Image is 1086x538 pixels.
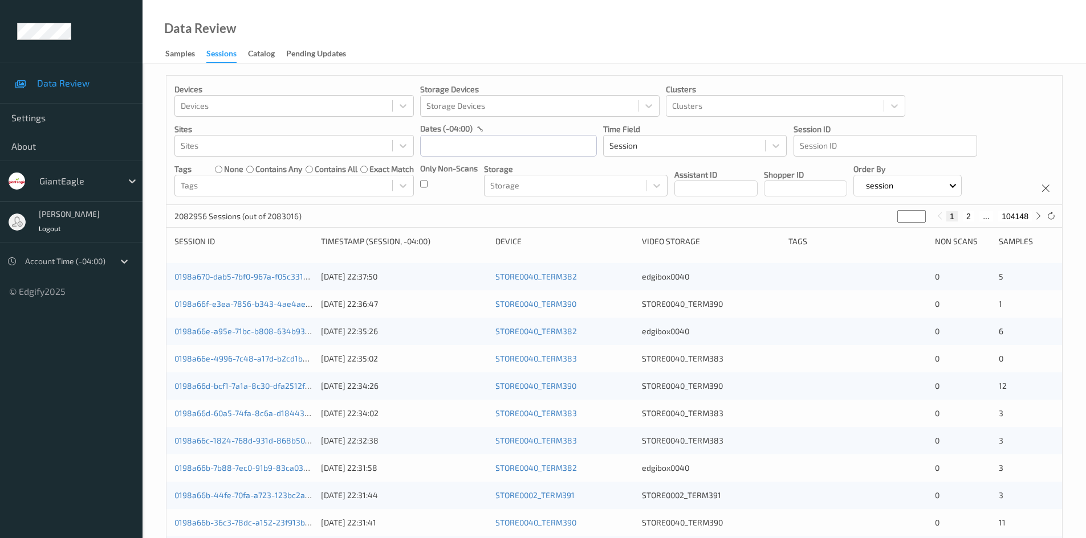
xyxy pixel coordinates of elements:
div: [DATE] 22:32:38 [321,435,487,446]
div: Device [495,236,634,247]
span: 11 [999,518,1006,527]
button: 1 [946,211,958,221]
div: Timestamp (Session, -04:00) [321,236,487,247]
span: 5 [999,272,1003,281]
p: Devices [174,84,414,95]
p: Assistant ID [674,169,758,180]
span: 1 [999,299,1002,309]
p: Order By [853,163,962,175]
span: 0 [999,354,1003,363]
a: STORE0040_TERM390 [495,299,576,309]
span: 3 [999,408,1003,418]
a: STORE0040_TERM383 [495,354,577,363]
div: STORE0040_TERM383 [642,435,780,446]
div: Samples [999,236,1054,247]
a: STORE0040_TERM382 [495,463,577,473]
span: 0 [935,326,939,336]
button: 104148 [998,211,1032,221]
a: 0198a66c-1824-768d-931d-868b50c9ac5d [174,436,331,445]
div: Data Review [164,23,236,34]
div: [DATE] 22:35:26 [321,326,487,337]
div: [DATE] 22:34:02 [321,408,487,419]
div: [DATE] 22:31:41 [321,517,487,528]
div: Video Storage [642,236,780,247]
p: Storage Devices [420,84,660,95]
a: STORE0040_TERM390 [495,518,576,527]
button: 2 [963,211,974,221]
span: 0 [935,272,939,281]
label: none [224,163,243,175]
span: 0 [935,463,939,473]
a: Pending Updates [286,46,357,62]
div: STORE0002_TERM391 [642,490,780,501]
p: Storage [484,163,668,175]
p: session [862,180,897,191]
div: STORE0040_TERM383 [642,408,780,419]
p: Session ID [794,124,977,135]
label: exact match [369,163,414,175]
div: Non Scans [935,236,990,247]
label: contains all [315,163,357,175]
span: 3 [999,463,1003,473]
div: [DATE] 22:35:02 [321,353,487,364]
a: Catalog [248,46,286,62]
a: Sessions [206,46,248,63]
p: Shopper ID [764,169,847,180]
a: Samples [165,46,206,62]
a: 0198a66e-4996-7c48-a17d-b2cd1be1c232 [174,354,328,363]
a: STORE0040_TERM383 [495,436,577,445]
a: STORE0040_TERM382 [495,326,577,336]
a: STORE0002_TERM391 [495,490,575,500]
p: 2082956 Sessions (out of 2083016) [174,211,302,222]
span: 0 [935,381,939,391]
a: 0198a66e-a95e-71bc-b808-634b9373eb54 [174,326,332,336]
span: 12 [999,381,1007,391]
p: Only Non-Scans [420,163,478,174]
span: 0 [935,518,939,527]
div: edgibox0040 [642,326,780,337]
div: [DATE] 22:31:58 [321,462,487,474]
a: 0198a66f-e3ea-7856-b343-4ae4aeb34baa [174,299,333,309]
div: STORE0040_TERM390 [642,380,780,392]
div: Samples [165,48,195,62]
a: 0198a670-dab5-7bf0-967a-f05c331bbba6 [174,272,326,281]
div: edgibox0040 [642,462,780,474]
a: STORE0040_TERM383 [495,408,577,418]
span: 0 [935,490,939,500]
a: 0198a66b-44fe-70fa-a723-123bc2af136f [174,490,323,500]
span: 0 [935,408,939,418]
div: Pending Updates [286,48,346,62]
p: dates (-04:00) [420,123,473,134]
div: [DATE] 22:36:47 [321,298,487,310]
span: 6 [999,326,1003,336]
div: [DATE] 22:31:44 [321,490,487,501]
span: 0 [935,436,939,445]
a: 0198a66d-bcf1-7a1a-8c30-dfa2512f69ba [174,381,323,391]
a: STORE0040_TERM382 [495,272,577,281]
p: Time Field [603,124,787,135]
a: 0198a66d-60a5-74fa-8c6a-d184436b4b8d [174,408,333,418]
p: Clusters [666,84,905,95]
label: contains any [255,163,302,175]
span: 3 [999,490,1003,500]
span: 0 [935,299,939,309]
p: Tags [174,163,192,175]
span: 0 [935,354,939,363]
div: Sessions [206,48,237,63]
button: ... [979,211,993,221]
div: [DATE] 22:34:26 [321,380,487,392]
span: 3 [999,436,1003,445]
div: STORE0040_TERM390 [642,517,780,528]
a: STORE0040_TERM390 [495,381,576,391]
div: Tags [788,236,927,247]
div: Session ID [174,236,313,247]
div: STORE0040_TERM390 [642,298,780,310]
a: 0198a66b-36c3-78dc-a152-23f913b6ef76 [174,518,326,527]
div: Catalog [248,48,275,62]
p: Sites [174,124,414,135]
div: STORE0040_TERM383 [642,353,780,364]
div: [DATE] 22:37:50 [321,271,487,282]
a: 0198a66b-7b88-7ec0-91b9-83ca036c0d13 [174,463,329,473]
div: edgibox0040 [642,271,780,282]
